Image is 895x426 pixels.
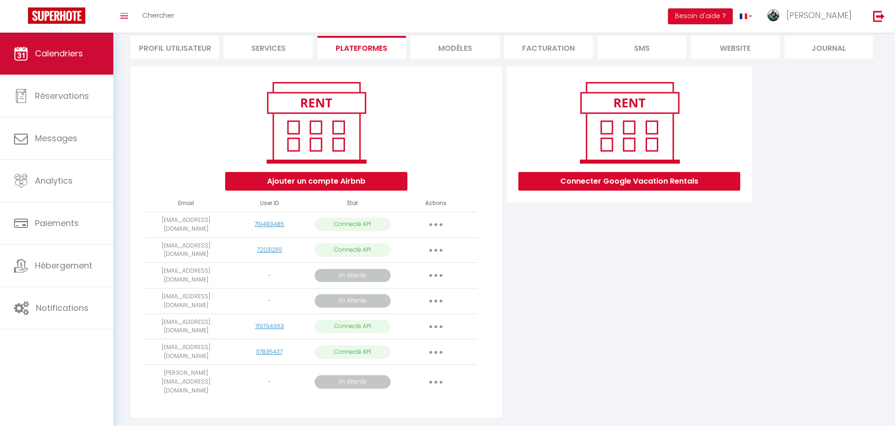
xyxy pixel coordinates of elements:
li: Plateformes [317,36,406,59]
td: [PERSON_NAME][EMAIL_ADDRESS][DOMAIN_NAME] [145,364,228,399]
button: Besoin d'aide ? [668,8,733,24]
button: Connecter Google Vacation Rentals [518,172,740,191]
p: En Attente [315,269,391,282]
span: Réservations [35,90,89,102]
th: User ID [228,195,311,212]
div: - [232,271,308,280]
li: website [691,36,779,59]
a: 117835437 [256,348,282,356]
span: Notifications [36,302,89,314]
img: logout [873,10,885,22]
td: [EMAIL_ADDRESS][DOMAIN_NAME] [145,339,228,365]
li: Services [224,36,312,59]
p: En Attente [315,375,391,389]
img: ... [766,8,780,22]
span: [PERSON_NAME] [786,9,852,21]
img: rent.png [257,78,376,167]
td: [EMAIL_ADDRESS][DOMAIN_NAME] [145,212,228,237]
li: Profil Utilisateur [131,36,219,59]
li: SMS [598,36,686,59]
button: Ajouter un compte Airbnb [225,172,407,191]
span: Messages [35,132,77,144]
span: Calendriers [35,48,83,59]
th: Email [145,195,228,212]
img: Super Booking [28,7,85,24]
span: Chercher [142,10,174,20]
p: Connecté API [315,345,391,359]
td: [EMAIL_ADDRESS][DOMAIN_NAME] [145,288,228,314]
p: Connecté API [315,243,391,257]
p: Connecté API [315,218,391,231]
li: MODÈLES [411,36,499,59]
a: 720312119 [257,246,282,254]
th: Actions [394,195,478,212]
span: Hébergement [35,260,92,271]
p: En Attente [315,294,391,308]
td: [EMAIL_ADDRESS][DOMAIN_NAME] [145,237,228,263]
a: 719794963 [255,322,284,330]
div: - [232,378,308,386]
div: - [232,296,308,305]
img: rent.png [570,78,689,167]
span: Analytics [35,175,73,186]
td: [EMAIL_ADDRESS][DOMAIN_NAME] [145,263,228,289]
li: Journal [785,36,873,59]
li: Facturation [504,36,593,59]
a: 719483485 [255,220,284,228]
p: Connecté API [315,320,391,333]
span: Paiements [35,217,79,229]
td: [EMAIL_ADDRESS][DOMAIN_NAME] [145,314,228,339]
th: État [311,195,394,212]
